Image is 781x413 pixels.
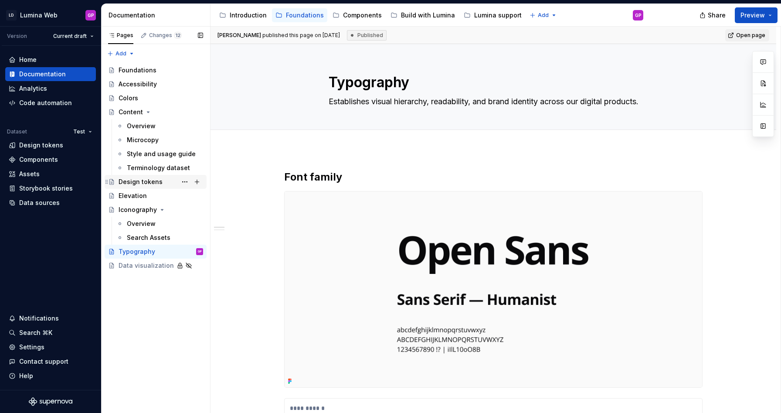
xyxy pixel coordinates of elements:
[5,340,96,354] a: Settings
[115,50,126,57] span: Add
[5,53,96,67] a: Home
[329,8,385,22] a: Components
[527,9,560,21] button: Add
[327,72,656,93] textarea: Typography
[272,8,327,22] a: Foundations
[88,12,94,19] div: GP
[736,32,765,39] span: Open page
[347,30,387,41] div: Published
[119,247,155,256] div: Typography
[105,77,207,91] a: Accessibility
[19,357,68,366] div: Contact support
[20,11,58,20] div: Lumina Web
[2,6,99,24] button: LDLumina WebGP
[105,63,207,77] a: Foundations
[127,233,170,242] div: Search Assets
[73,128,85,135] span: Test
[635,12,642,19] div: GP
[538,12,549,19] span: Add
[109,11,207,20] div: Documentation
[198,247,202,256] div: GP
[119,261,174,270] div: Data visualization
[113,133,207,147] a: Microcopy
[230,11,267,20] div: Introduction
[127,122,156,130] div: Overview
[113,217,207,231] a: Overview
[127,219,156,228] div: Overview
[7,33,27,40] div: Version
[5,82,96,96] a: Analytics
[105,105,207,119] a: Content
[127,150,196,158] div: Style and usage guide
[387,8,458,22] a: Build with Lumina
[113,147,207,161] a: Style and usage guide
[217,32,340,39] span: published this page on [DATE]
[19,170,40,178] div: Assets
[105,63,207,273] div: Page tree
[19,328,52,337] div: Search ⌘K
[19,372,33,380] div: Help
[53,33,87,40] span: Current draft
[5,369,96,383] button: Help
[127,164,190,172] div: Terminology dataset
[105,245,207,259] a: TypographyGP
[217,32,261,38] span: [PERSON_NAME]
[327,95,656,109] textarea: Establishes visual hierarchy, readability, and brand identity across our digital products.
[119,205,157,214] div: Iconography
[216,7,525,24] div: Page tree
[19,141,63,150] div: Design tokens
[5,196,96,210] a: Data sources
[105,91,207,105] a: Colors
[119,108,143,116] div: Content
[119,177,163,186] div: Design tokens
[216,8,270,22] a: Introduction
[149,32,182,39] div: Changes
[5,67,96,81] a: Documentation
[740,11,765,20] span: Preview
[19,84,47,93] div: Analytics
[108,32,133,39] div: Pages
[735,7,778,23] button: Preview
[5,311,96,325] button: Notifications
[105,203,207,217] a: Iconography
[49,30,98,42] button: Current draft
[119,66,156,75] div: Foundations
[5,153,96,167] a: Components
[19,198,60,207] div: Data sources
[119,94,138,102] div: Colors
[6,10,17,20] div: LD
[285,191,702,387] img: f65a0440-1dc9-4011-87a4-efed0afebef4.png
[19,155,58,164] div: Components
[119,80,157,89] div: Accessibility
[343,11,382,20] div: Components
[5,138,96,152] a: Design tokens
[105,175,207,189] a: Design tokens
[119,191,147,200] div: Elevation
[127,136,159,144] div: Microcopy
[29,397,72,406] svg: Supernova Logo
[113,231,207,245] a: Search Assets
[5,355,96,369] button: Contact support
[474,11,522,20] div: Lumina support
[105,259,207,273] a: Data visualization
[401,11,455,20] div: Build with Lumina
[7,128,27,135] div: Dataset
[174,32,182,39] span: 12
[5,326,96,340] button: Search ⌘K
[5,96,96,110] a: Code automation
[708,11,726,20] span: Share
[105,189,207,203] a: Elevation
[19,99,72,107] div: Code automation
[286,11,324,20] div: Foundations
[105,48,137,60] button: Add
[113,161,207,175] a: Terminology dataset
[460,8,525,22] a: Lumina support
[19,70,66,79] div: Documentation
[725,29,769,41] a: Open page
[19,184,73,193] div: Storybook stories
[113,119,207,133] a: Overview
[5,167,96,181] a: Assets
[19,55,37,64] div: Home
[19,314,59,323] div: Notifications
